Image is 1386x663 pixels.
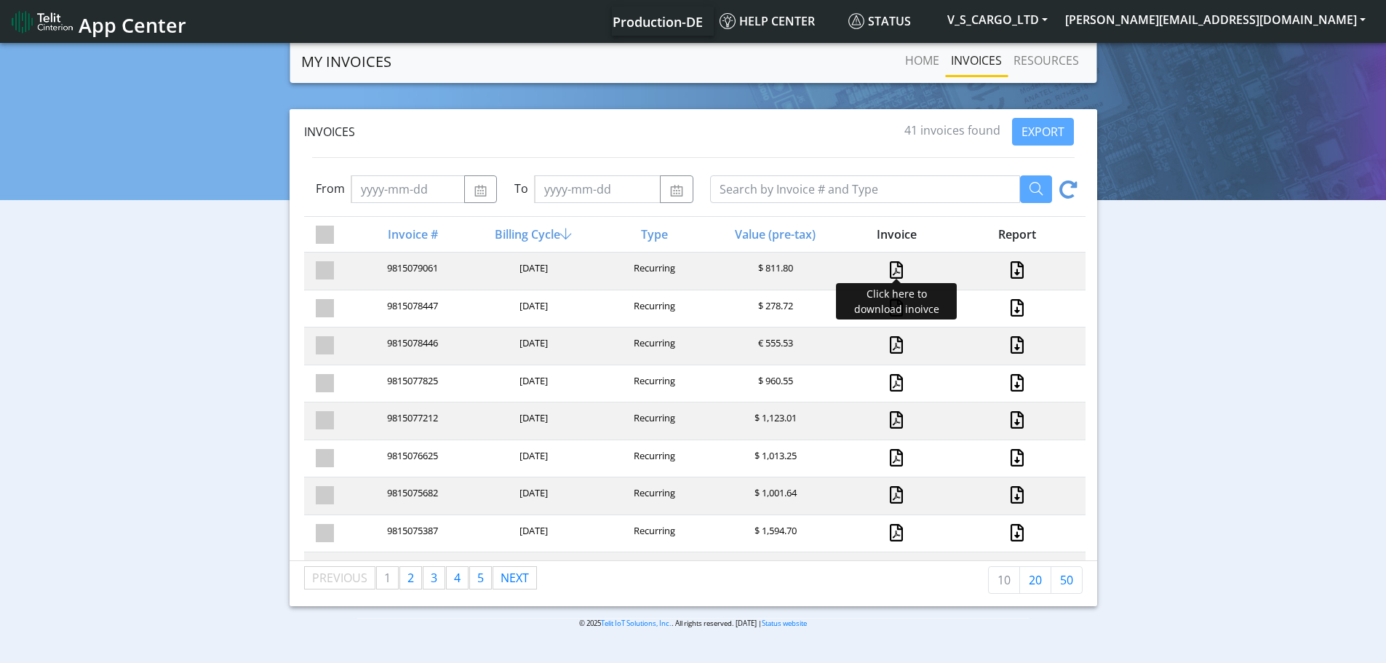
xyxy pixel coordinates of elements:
[714,336,835,356] div: € 555.53
[593,336,714,356] div: Recurring
[720,13,815,29] span: Help center
[836,283,957,319] div: Click here to download inoivce
[304,124,355,140] span: Invoices
[301,47,391,76] a: MY INVOICES
[593,261,714,281] div: Recurring
[1008,46,1085,75] a: RESOURCES
[714,524,835,544] div: $ 1,594.70
[351,226,471,243] div: Invoice #
[471,524,592,544] div: [DATE]
[514,180,528,197] label: To
[471,486,592,506] div: [DATE]
[351,449,471,469] div: 9815076625
[351,411,471,431] div: 9815077212
[351,299,471,319] div: 9815078447
[471,374,592,394] div: [DATE]
[471,336,592,356] div: [DATE]
[669,185,683,196] img: calendar.svg
[843,7,939,36] a: Status
[407,570,414,586] span: 2
[613,13,703,31] span: Production-DE
[762,619,807,628] a: Status website
[714,226,835,243] div: Value (pre-tax)
[848,13,911,29] span: Status
[714,7,843,36] a: Help center
[316,180,345,197] label: From
[312,570,367,586] span: Previous
[12,10,73,33] img: logo-telit-cinterion-gw-new.png
[720,13,736,29] img: knowledge.svg
[593,226,714,243] div: Type
[471,449,592,469] div: [DATE]
[12,6,184,37] a: App Center
[593,411,714,431] div: Recurring
[714,486,835,506] div: $ 1,001.64
[351,486,471,506] div: 9815075682
[431,570,437,586] span: 3
[945,46,1008,75] a: INVOICES
[714,261,835,281] div: $ 811.80
[351,261,471,281] div: 9815079061
[304,566,538,589] ul: Pagination
[534,175,661,203] input: yyyy-mm-dd
[710,175,1020,203] input: Search by Invoice # and Type
[1051,566,1083,594] a: 50
[714,299,835,319] div: $ 278.72
[593,374,714,394] div: Recurring
[357,618,1029,629] p: © 2025 . All rights reserved. [DATE] |
[955,226,1076,243] div: Report
[471,261,592,281] div: [DATE]
[493,567,536,589] a: Next page
[384,570,391,586] span: 1
[471,226,592,243] div: Billing Cycle
[593,524,714,544] div: Recurring
[714,449,835,469] div: $ 1,013.25
[351,374,471,394] div: 9815077825
[471,299,592,319] div: [DATE]
[601,619,672,628] a: Telit IoT Solutions, Inc.
[593,449,714,469] div: Recurring
[454,570,461,586] span: 4
[1019,566,1051,594] a: 20
[477,570,484,586] span: 5
[351,524,471,544] div: 9815075387
[835,226,955,243] div: Invoice
[612,7,702,36] a: Your current platform instance
[899,46,945,75] a: Home
[471,411,592,431] div: [DATE]
[904,122,1000,138] span: 41 invoices found
[593,486,714,506] div: Recurring
[714,374,835,394] div: $ 960.55
[848,13,864,29] img: status.svg
[714,411,835,431] div: $ 1,123.01
[939,7,1056,33] button: V_S_CARGO_LTD
[79,12,186,39] span: App Center
[593,299,714,319] div: Recurring
[1012,118,1074,146] button: EXPORT
[474,185,487,196] img: calendar.svg
[351,175,465,203] input: yyyy-mm-dd
[351,336,471,356] div: 9815078446
[1056,7,1374,33] button: [PERSON_NAME][EMAIL_ADDRESS][DOMAIN_NAME]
